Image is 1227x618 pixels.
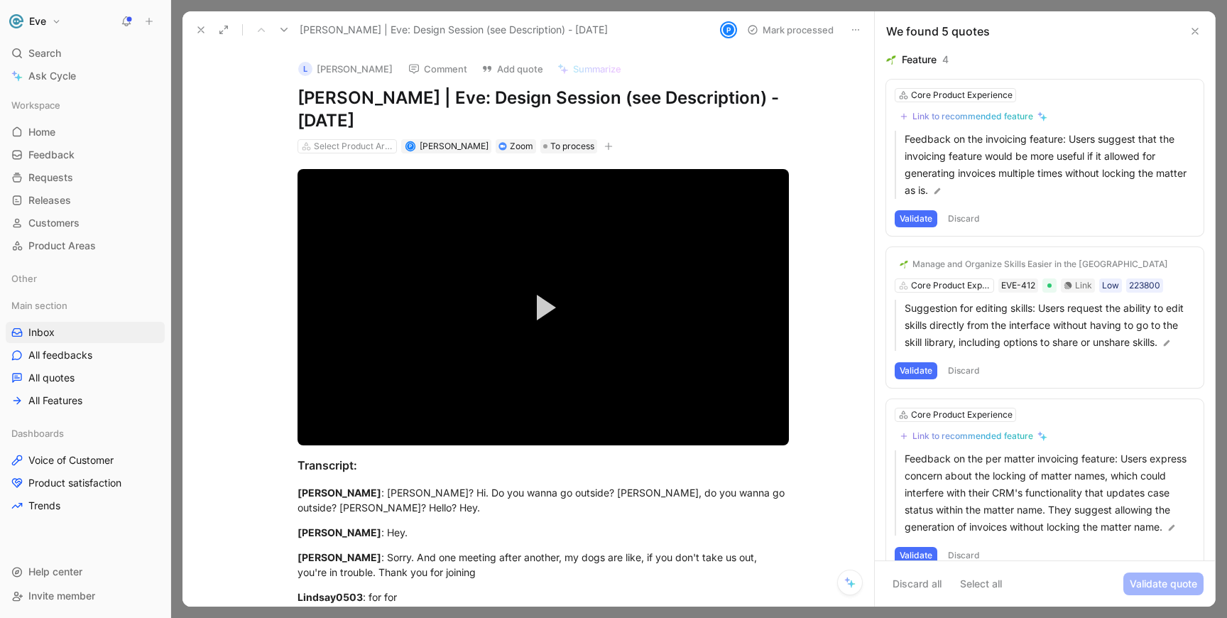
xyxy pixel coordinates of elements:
[298,457,789,474] div: Transcript:
[6,295,165,411] div: Main sectionInboxAll feedbacksAll quotesAll Features
[475,59,550,79] button: Add quote
[11,426,64,440] span: Dashboards
[905,300,1195,351] p: Suggestion for editing skills: Users request the ability to edit skills directly from the interfa...
[298,487,381,499] mark: [PERSON_NAME]
[6,561,165,582] div: Help center
[886,23,990,40] div: We found 5 quotes
[6,295,165,316] div: Main section
[6,585,165,607] div: Invite member
[6,94,165,116] div: Workspace
[28,67,76,85] span: Ask Cycle
[6,495,165,516] a: Trends
[314,139,393,153] div: Select Product Areas
[28,148,75,162] span: Feedback
[1162,338,1172,348] img: pen.svg
[1167,523,1177,533] img: pen.svg
[6,144,165,166] a: Feedback
[6,345,165,366] a: All feedbacks
[902,51,937,68] div: Feature
[406,143,414,151] div: P
[298,551,381,563] mark: [PERSON_NAME]
[6,43,165,64] div: Search
[954,573,1008,595] button: Select all
[6,190,165,211] a: Releases
[11,271,37,286] span: Other
[298,485,789,515] div: : [PERSON_NAME]? Hi. Do you wanna go outside? [PERSON_NAME], do you wanna go outside? [PERSON_NAM...
[912,111,1033,122] div: Link to recommended feature
[11,98,60,112] span: Workspace
[942,51,949,68] div: 4
[300,21,608,38] span: [PERSON_NAME] | Eve: Design Session (see Description) - [DATE]
[886,55,896,65] img: 🌱
[420,141,489,151] span: [PERSON_NAME]
[6,322,165,343] a: Inbox
[912,259,1168,270] div: Manage and Organize Skills Easier in the [GEOGRAPHIC_DATA]
[298,169,789,445] div: Video Player
[551,59,628,79] button: Summarize
[1123,573,1204,595] button: Validate quote
[895,428,1052,445] button: Link to recommended feature
[550,139,594,153] span: To process
[510,139,533,153] div: Zoom
[28,45,61,62] span: Search
[6,212,165,234] a: Customers
[402,59,474,79] button: Comment
[886,573,948,595] button: Discard all
[895,210,937,227] button: Validate
[540,139,597,153] div: To process
[298,526,381,538] mark: [PERSON_NAME]
[6,472,165,494] a: Product satisfaction
[6,235,165,256] a: Product Areas
[900,260,908,269] img: 🌱
[6,11,65,31] button: EveEve
[943,547,985,564] button: Discard
[28,371,75,385] span: All quotes
[741,20,840,40] button: Mark processed
[28,125,55,139] span: Home
[6,450,165,471] a: Voice of Customer
[28,348,92,362] span: All feedbacks
[6,423,165,516] div: DashboardsVoice of CustomerProduct satisfactionTrends
[298,525,789,540] div: : Hey.
[511,276,575,340] button: Play Video
[911,408,1013,422] div: Core Product Experience
[895,256,1173,273] button: 🌱Manage and Organize Skills Easier in the [GEOGRAPHIC_DATA]
[28,453,114,467] span: Voice of Customer
[6,121,165,143] a: Home
[905,450,1195,536] p: Feedback on the per matter invoicing feature: Users express concern about the locking of matter n...
[28,239,96,253] span: Product Areas
[911,88,1013,102] div: Core Product Experience
[28,325,55,340] span: Inbox
[28,590,95,602] span: Invite member
[905,131,1195,199] p: Feedback on the invoicing feature: Users suggest that the invoicing feature would be more useful ...
[28,193,71,207] span: Releases
[29,15,46,28] h1: Eve
[6,367,165,389] a: All quotes
[6,65,165,87] a: Ask Cycle
[28,565,82,578] span: Help center
[28,170,73,185] span: Requests
[6,268,165,293] div: Other
[943,210,985,227] button: Discard
[6,423,165,444] div: Dashboards
[298,590,789,605] div: : for for
[9,14,23,28] img: Eve
[573,63,621,75] span: Summarize
[28,394,82,408] span: All Features
[298,62,312,76] div: L
[943,362,985,379] button: Discard
[932,186,942,196] img: pen.svg
[28,476,121,490] span: Product satisfaction
[6,268,165,289] div: Other
[895,108,1052,125] button: Link to recommended feature
[912,430,1033,442] div: Link to recommended feature
[292,58,399,80] button: L[PERSON_NAME]
[298,591,363,603] mark: Lindsay0503
[298,550,789,580] div: : Sorry. And one meeting after another, my dogs are like, if you don't take us out, you're in tro...
[895,547,937,564] button: Validate
[895,362,937,379] button: Validate
[11,298,67,313] span: Main section
[28,216,80,230] span: Customers
[298,87,789,132] h1: [PERSON_NAME] | Eve: Design Session (see Description) - [DATE]
[721,23,736,37] div: P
